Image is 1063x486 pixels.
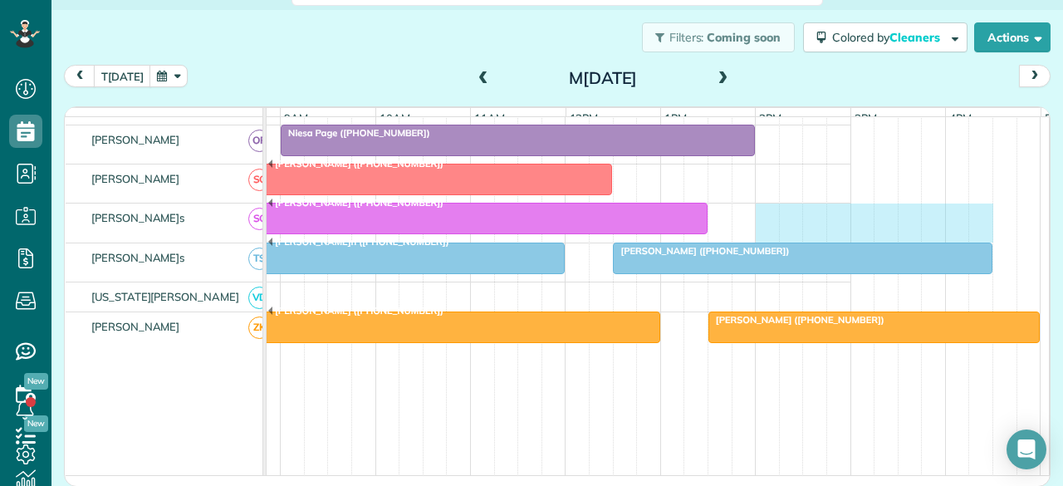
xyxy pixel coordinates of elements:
span: SC [248,208,271,230]
span: [PERSON_NAME] [88,133,184,146]
span: [PERSON_NAME] ([PHONE_NUMBER]) [708,314,885,326]
span: [PERSON_NAME] [88,172,184,185]
span: Niesa Page ([PHONE_NUMBER]) [280,127,431,139]
span: Filters: [669,30,704,45]
span: OR [248,130,271,152]
span: Colored by [832,30,946,45]
span: SC [248,169,271,191]
span: 12pm [566,111,602,125]
span: [PERSON_NAME]s [88,211,188,224]
span: 4pm [946,111,975,125]
button: Colored byCleaners [803,22,967,52]
button: next [1019,65,1051,87]
span: [PERSON_NAME] ([PHONE_NUMBER]) [612,245,790,257]
span: 2pm [756,111,785,125]
span: VD [248,287,271,309]
div: Open Intercom Messenger [1007,430,1046,469]
button: t[DATE] [94,65,151,87]
span: [PERSON_NAME]s [88,251,188,264]
span: 3pm [851,111,880,125]
span: 10am [376,111,414,125]
span: [PERSON_NAME] [88,320,184,333]
span: New [24,373,48,390]
span: Coming soon [707,30,781,45]
span: 11am [471,111,508,125]
span: 9am [281,111,311,125]
h2: M[DATE] [499,69,707,87]
span: 1pm [661,111,690,125]
button: Actions [974,22,1051,52]
button: prev [64,65,96,87]
span: ZK [248,317,271,339]
span: [US_STATE][PERSON_NAME] [88,290,242,303]
span: Cleaners [889,30,943,45]
span: TS [248,248,271,270]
